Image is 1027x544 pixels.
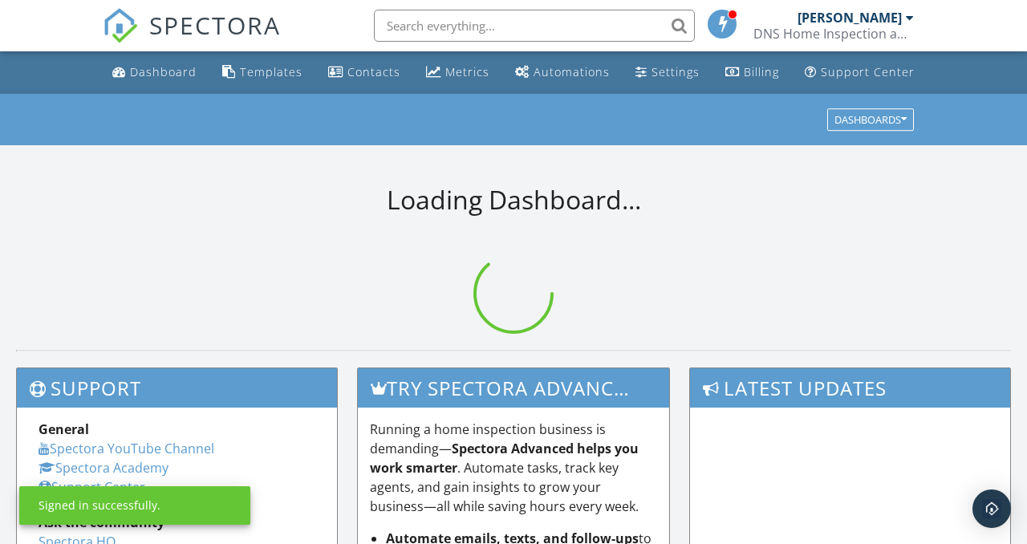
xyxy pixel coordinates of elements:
a: Settings [629,58,706,87]
button: Dashboards [827,108,914,131]
a: Support Center [798,58,921,87]
a: Templates [216,58,309,87]
a: Support Center [39,478,145,496]
div: [PERSON_NAME] [798,10,902,26]
a: Contacts [322,58,407,87]
a: Metrics [420,58,496,87]
div: Metrics [445,64,489,79]
a: Spectora YouTube Channel [39,440,214,457]
span: SPECTORA [149,8,281,42]
strong: General [39,420,89,438]
div: Templates [240,64,302,79]
div: DNS Home Inspection and Consulting [753,26,914,42]
div: Billing [744,64,779,79]
div: Open Intercom Messenger [972,489,1011,528]
h3: Support [17,368,337,408]
div: Automations [534,64,610,79]
img: The Best Home Inspection Software - Spectora [103,8,138,43]
h3: Latest Updates [690,368,1010,408]
div: Dashboards [834,114,907,125]
div: Support Center [821,64,915,79]
a: SPECTORA [103,22,281,55]
input: Search everything... [374,10,695,42]
div: Signed in successfully. [39,497,160,514]
strong: Spectora Advanced helps you work smarter [370,440,639,477]
p: Running a home inspection business is demanding— . Automate tasks, track key agents, and gain ins... [370,420,656,516]
div: Contacts [347,64,400,79]
a: Billing [719,58,785,87]
a: Automations (Basic) [509,58,616,87]
div: Dashboard [130,64,197,79]
div: Settings [652,64,700,79]
h3: Try spectora advanced [DATE] [358,368,668,408]
a: Dashboard [106,58,203,87]
a: Spectora Academy [39,459,168,477]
